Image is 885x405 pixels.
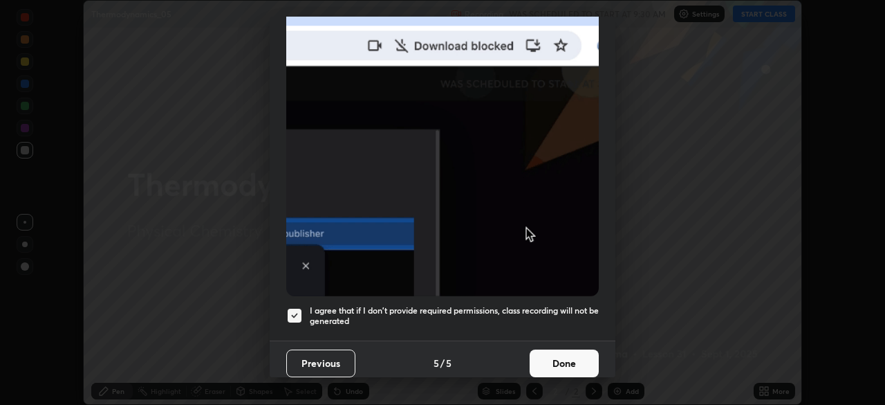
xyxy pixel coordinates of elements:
[440,356,445,370] h4: /
[310,305,599,327] h5: I agree that if I don't provide required permissions, class recording will not be generated
[434,356,439,370] h4: 5
[530,350,599,377] button: Done
[446,356,451,370] h4: 5
[286,350,355,377] button: Previous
